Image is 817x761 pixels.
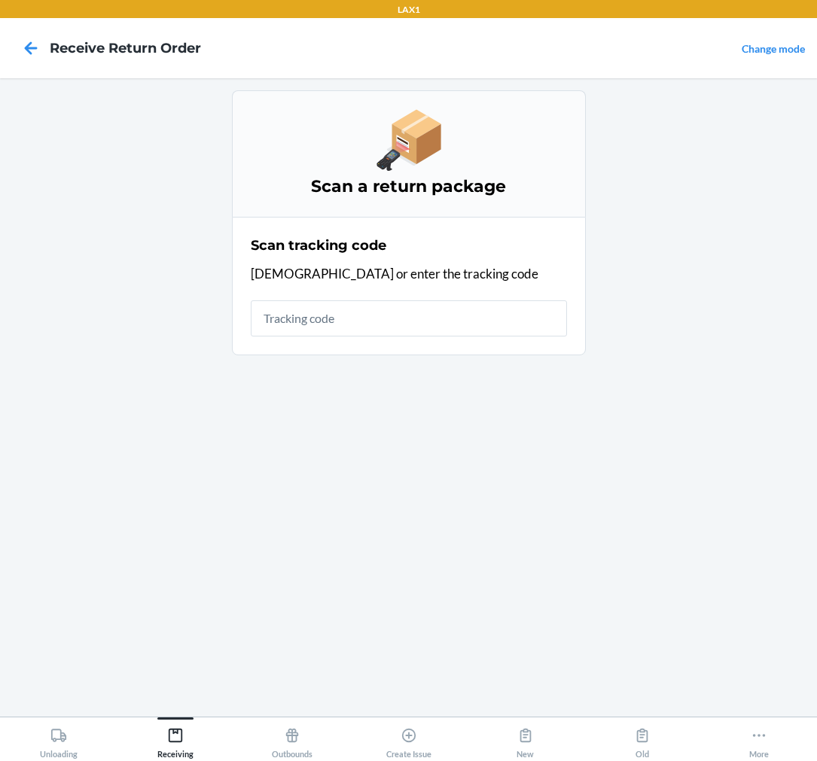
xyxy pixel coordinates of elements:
div: Old [634,721,651,759]
input: Tracking code [251,300,567,336]
button: New [467,717,584,759]
div: Outbounds [272,721,312,759]
div: Unloading [40,721,78,759]
p: [DEMOGRAPHIC_DATA] or enter the tracking code [251,264,567,284]
div: New [517,721,534,759]
h4: Receive Return Order [50,38,201,58]
button: Create Issue [350,717,467,759]
button: More [700,717,817,759]
h2: Scan tracking code [251,236,386,255]
div: Receiving [157,721,194,759]
a: Change mode [742,42,805,55]
p: LAX1 [398,3,420,17]
button: Receiving [117,717,233,759]
h3: Scan a return package [251,175,567,199]
div: Create Issue [386,721,431,759]
div: More [749,721,769,759]
button: Old [584,717,700,759]
button: Outbounds [233,717,350,759]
